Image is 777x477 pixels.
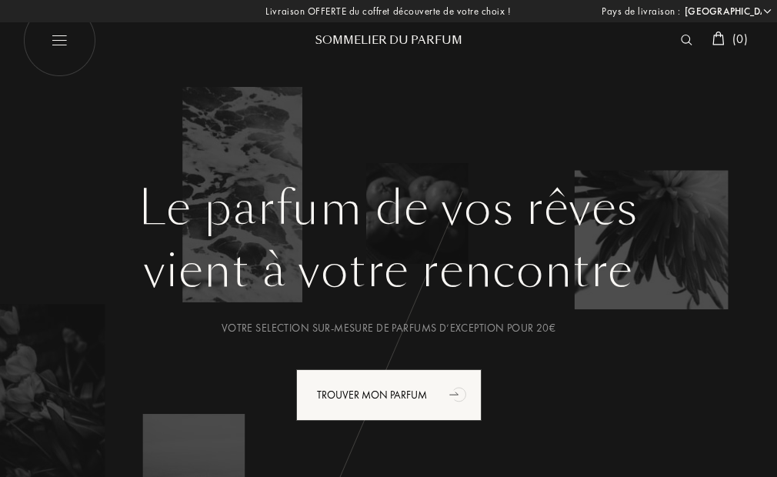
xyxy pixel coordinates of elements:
[296,32,481,48] div: Sommelier du Parfum
[296,369,482,421] div: Trouver mon parfum
[444,379,475,409] div: animation
[285,369,493,421] a: Trouver mon parfumanimation
[23,4,96,77] img: burger_white.png
[732,31,748,47] span: ( 0 )
[35,181,742,236] h1: Le parfum de vos rêves
[35,236,742,305] div: vient à votre rencontre
[681,35,692,45] img: search_icn_white.svg
[712,32,725,45] img: cart_white.svg
[602,4,681,19] span: Pays de livraison :
[35,320,742,336] div: Votre selection sur-mesure de parfums d’exception pour 20€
